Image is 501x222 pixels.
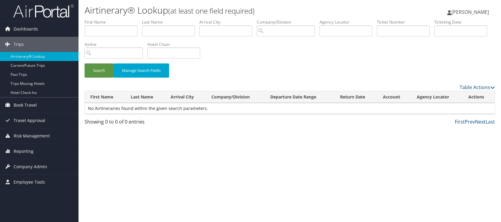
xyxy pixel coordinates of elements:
span: Book Travel [14,98,37,113]
th: Return Date: activate to sort column ascending [335,91,377,103]
th: Agency Locator: activate to sort column ascending [411,91,463,103]
h1: Airtinerary® Lookup [85,4,358,17]
label: First Name [85,19,142,25]
div: Showing 0 to 0 of 0 entries [85,118,180,128]
th: First Name: activate to sort column ascending [85,91,125,103]
label: Arrival City [199,19,257,25]
label: Ticketing Date [434,19,492,25]
th: Account: activate to sort column ascending [377,91,411,103]
span: Reporting [14,144,34,159]
a: First [455,118,465,125]
span: Employee Tools [14,175,45,190]
a: Next [475,118,486,125]
label: Hotel Chain [147,41,205,47]
label: Agency Locator [320,19,377,25]
button: Search [85,63,114,78]
label: Airline [85,41,147,47]
span: Travel Approval [14,113,45,128]
span: Company Admin [14,159,47,174]
span: Dashboards [14,21,38,37]
a: Last [486,118,495,125]
span: Trips [14,37,24,52]
th: Departure Date Range: activate to sort column ascending [265,91,335,103]
a: Table Actions [460,84,495,91]
th: Arrival City: activate to sort column ascending [165,91,206,103]
a: Prev [465,118,475,125]
label: Company/Division [257,19,320,25]
button: Manage Search Fields [114,63,169,78]
span: [PERSON_NAME] [451,9,489,15]
img: airportal-logo.png [13,4,74,18]
label: Ticket Number [377,19,434,25]
th: Company/Division [206,91,265,103]
td: No Airtineraries found within the given search parameters. [85,103,495,114]
a: [PERSON_NAME] [447,3,495,21]
th: Actions [463,91,495,103]
th: Last Name: activate to sort column ascending [125,91,165,103]
label: Last Name [142,19,199,25]
small: (at least one field required) [168,6,255,16]
span: Risk Management [14,128,50,143]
